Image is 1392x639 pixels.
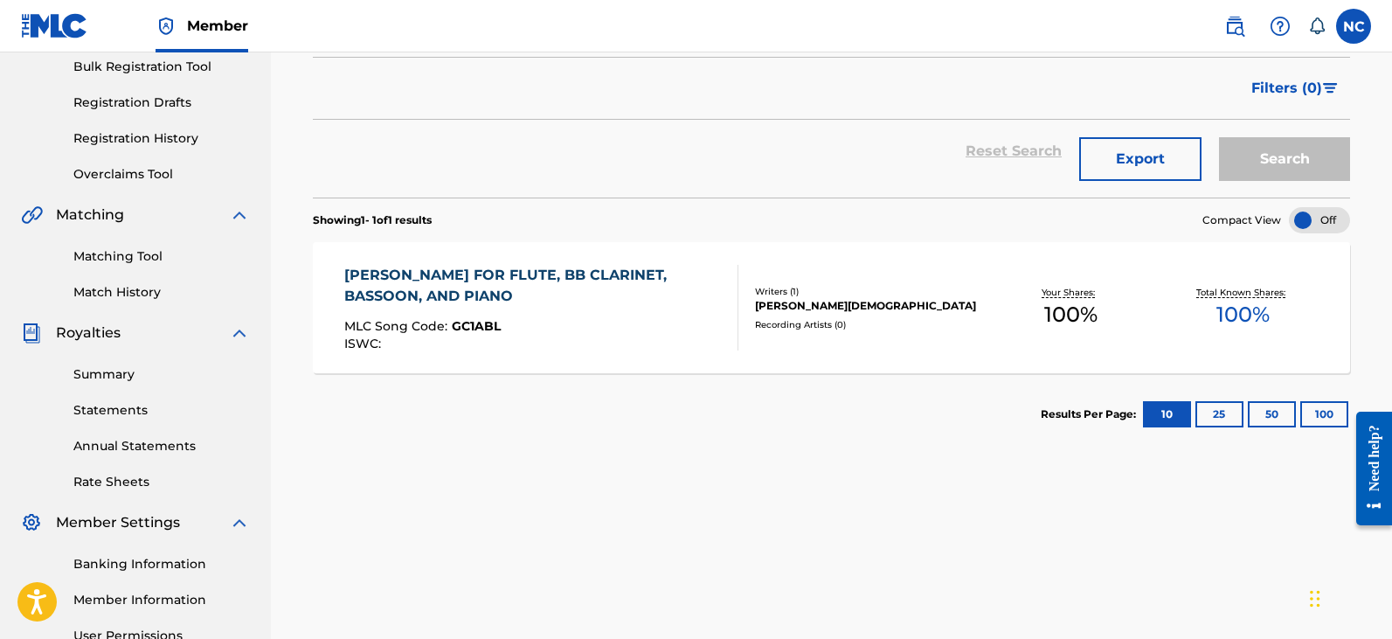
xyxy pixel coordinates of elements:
span: ISWC : [344,336,385,351]
a: Registration History [73,129,250,148]
button: Filters (0) [1241,66,1350,110]
a: Member Information [73,591,250,609]
iframe: Chat Widget [1305,555,1392,639]
img: expand [229,323,250,344]
img: search [1224,16,1245,37]
a: Annual Statements [73,437,250,455]
span: Filters ( 0 ) [1251,78,1322,99]
a: Banking Information [73,555,250,573]
a: Overclaims Tool [73,165,250,184]
a: Registration Drafts [73,94,250,112]
img: Top Rightsholder [156,16,177,37]
div: Drag [1310,573,1320,625]
a: Matching Tool [73,247,250,266]
button: 100 [1300,401,1348,427]
a: Rate Sheets [73,473,250,491]
span: Member Settings [56,512,180,533]
img: expand [229,512,250,533]
img: Royalties [21,323,42,344]
img: Member Settings [21,512,42,533]
img: expand [229,205,250,226]
div: Help [1263,9,1298,44]
button: 25 [1195,401,1243,427]
img: filter [1323,83,1338,94]
button: 10 [1143,401,1191,427]
a: Bulk Registration Tool [73,58,250,76]
p: Total Known Shares: [1196,286,1290,299]
div: [PERSON_NAME][DEMOGRAPHIC_DATA] [755,298,985,314]
p: Showing 1 - 1 of 1 results [313,212,432,228]
p: Your Shares: [1042,286,1099,299]
button: Export [1079,137,1202,181]
a: Match History [73,283,250,302]
img: MLC Logo [21,13,88,38]
a: [PERSON_NAME] FOR FLUTE, BB CLARINET, BASSOON, AND PIANOMLC Song Code:GC1ABLISWC:Writers (1)[PERS... [313,242,1350,373]
img: help [1270,16,1291,37]
div: Writers ( 1 ) [755,285,985,298]
div: [PERSON_NAME] FOR FLUTE, BB CLARINET, BASSOON, AND PIANO [344,265,724,307]
span: 100 % [1044,299,1098,330]
p: Results Per Page: [1041,406,1140,422]
span: Member [187,16,248,36]
a: Public Search [1217,9,1252,44]
span: 100 % [1216,299,1270,330]
span: Royalties [56,323,121,344]
button: 50 [1248,401,1296,427]
span: MLC Song Code : [344,318,452,334]
a: Summary [73,365,250,384]
div: User Menu [1336,9,1371,44]
a: Statements [73,401,250,420]
span: Compact View [1202,212,1281,228]
img: Matching [21,205,43,226]
div: Notifications [1308,17,1326,35]
div: Recording Artists ( 0 ) [755,318,985,331]
span: Matching [56,205,124,226]
iframe: Resource Center [1343,398,1392,538]
span: GC1ABL [452,318,501,334]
